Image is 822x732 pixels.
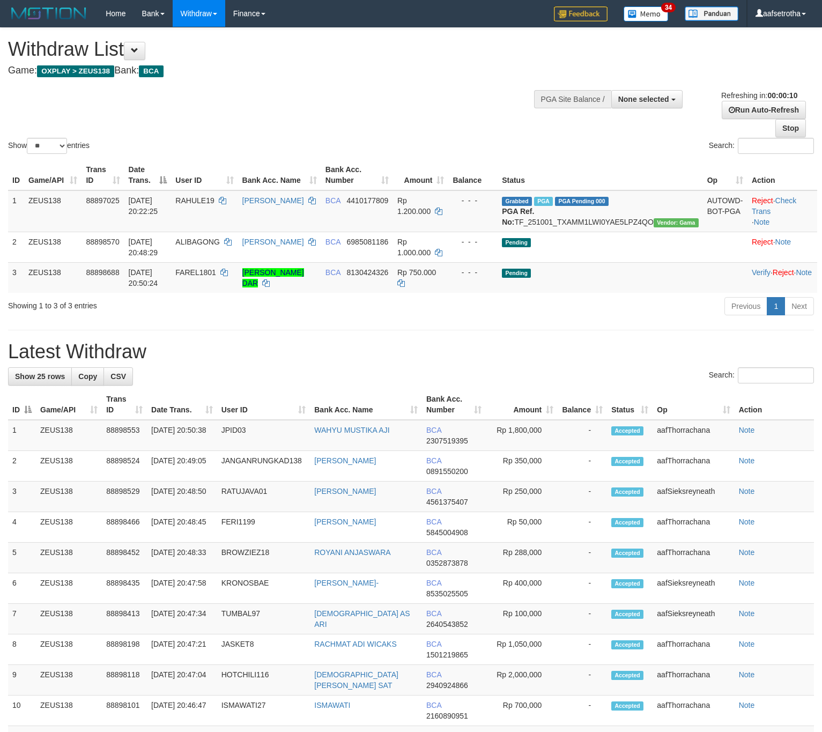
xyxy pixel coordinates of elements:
[426,589,468,598] span: Copy 8535025505 to clipboard
[175,238,219,246] span: ALIBAGONG
[8,665,36,696] td: 9
[82,160,124,190] th: Trans ID: activate to sort column ascending
[24,262,82,293] td: ZEUS138
[739,426,755,434] a: Note
[502,269,531,278] span: Pending
[796,268,812,277] a: Note
[426,437,468,445] span: Copy 2307519395 to clipboard
[325,196,340,205] span: BCA
[8,451,36,482] td: 2
[147,482,217,512] td: [DATE] 20:48:50
[422,389,486,420] th: Bank Acc. Number: activate to sort column ascending
[558,389,607,420] th: Balance: activate to sort column ascending
[24,160,82,190] th: Game/API: activate to sort column ascending
[102,634,147,665] td: 88898198
[8,262,24,293] td: 3
[8,420,36,451] td: 1
[36,573,102,604] td: ZEUS138
[653,665,734,696] td: aafThorrachana
[8,160,24,190] th: ID
[15,372,65,381] span: Show 25 rows
[8,512,36,543] td: 4
[739,640,755,648] a: Note
[534,90,611,108] div: PGA Site Balance /
[102,665,147,696] td: 88898118
[738,138,814,154] input: Search:
[653,482,734,512] td: aafSieksreyneath
[752,268,771,277] a: Verify
[453,236,493,247] div: - - -
[739,456,755,465] a: Note
[8,367,72,386] a: Show 25 rows
[426,670,441,679] span: BCA
[767,91,797,100] strong: 00:00:10
[426,528,468,537] span: Copy 5845004908 to clipboard
[739,701,755,709] a: Note
[747,262,817,293] td: · ·
[37,65,114,77] span: OXPLAY > ZEUS138
[8,634,36,665] td: 8
[498,160,703,190] th: Status
[653,389,734,420] th: Op: activate to sort column ascending
[653,573,734,604] td: aafSieksreyneath
[752,196,773,205] a: Reject
[426,548,441,557] span: BCA
[486,420,558,451] td: Rp 1,800,000
[554,6,608,21] img: Feedback.jpg
[453,195,493,206] div: - - -
[8,604,36,634] td: 7
[611,610,643,619] span: Accepted
[486,451,558,482] td: Rp 350,000
[426,650,468,659] span: Copy 1501219865 to clipboard
[653,604,734,634] td: aafSieksreyneath
[8,389,36,420] th: ID: activate to sort column descending
[102,604,147,634] td: 88898413
[8,5,90,21] img: MOTION_logo.png
[611,518,643,527] span: Accepted
[486,696,558,726] td: Rp 700,000
[129,196,158,216] span: [DATE] 20:22:25
[36,696,102,726] td: ZEUS138
[611,579,643,588] span: Accepted
[8,190,24,232] td: 1
[314,670,398,690] a: [DEMOGRAPHIC_DATA][PERSON_NAME] SAT
[238,160,321,190] th: Bank Acc. Name: activate to sort column ascending
[661,3,676,12] span: 34
[314,517,376,526] a: [PERSON_NAME]
[124,160,172,190] th: Date Trans.: activate to sort column descending
[36,665,102,696] td: ZEUS138
[36,451,102,482] td: ZEUS138
[611,549,643,558] span: Accepted
[102,696,147,726] td: 88898101
[325,268,340,277] span: BCA
[767,297,785,315] a: 1
[739,609,755,618] a: Note
[426,487,441,496] span: BCA
[426,579,441,587] span: BCA
[217,665,310,696] td: HOTCHILI116
[397,268,436,277] span: Rp 750.000
[735,389,814,420] th: Action
[738,367,814,383] input: Search:
[71,367,104,386] a: Copy
[709,367,814,383] label: Search:
[175,268,216,277] span: FAREL1801
[555,197,609,206] span: PGA Pending
[654,218,699,227] span: Vendor URL: https://trx31.1velocity.biz
[611,487,643,497] span: Accepted
[8,696,36,726] td: 10
[724,297,767,315] a: Previous
[426,426,441,434] span: BCA
[36,634,102,665] td: ZEUS138
[347,268,389,277] span: Copy 8130424326 to clipboard
[325,238,340,246] span: BCA
[217,389,310,420] th: User ID: activate to sort column ascending
[426,467,468,476] span: Copy 0891550200 to clipboard
[426,640,441,648] span: BCA
[8,482,36,512] td: 3
[8,39,537,60] h1: Withdraw List
[147,451,217,482] td: [DATE] 20:49:05
[8,573,36,604] td: 6
[739,487,755,496] a: Note
[347,196,389,205] span: Copy 4410177809 to clipboard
